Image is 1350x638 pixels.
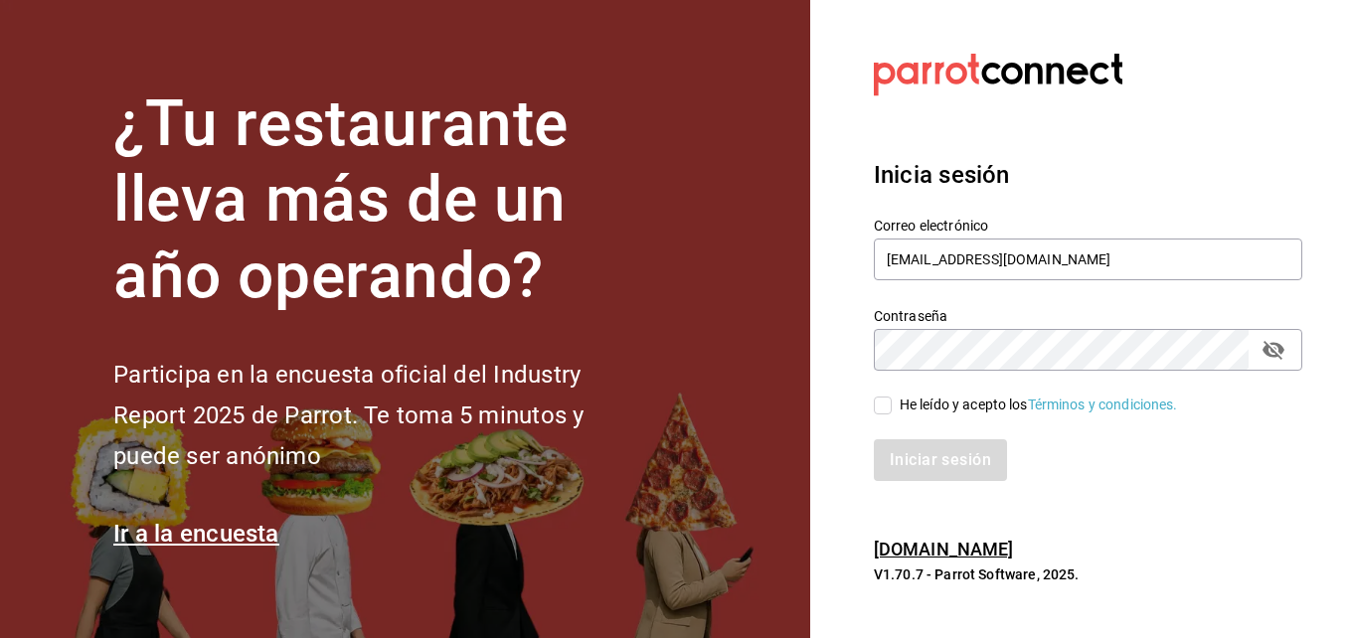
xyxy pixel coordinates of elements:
input: Ingresa tu correo electrónico [874,239,1302,280]
a: Ir a la encuesta [113,520,279,548]
button: passwordField [1257,333,1290,367]
h1: ¿Tu restaurante lleva más de un año operando? [113,86,650,315]
h3: Inicia sesión [874,157,1302,193]
h2: Participa en la encuesta oficial del Industry Report 2025 de Parrot. Te toma 5 minutos y puede se... [113,355,650,476]
a: [DOMAIN_NAME] [874,539,1014,559]
label: Correo electrónico [874,218,1302,232]
p: V1.70.7 - Parrot Software, 2025. [874,564,1302,584]
a: Términos y condiciones. [1028,397,1178,412]
div: He leído y acepto los [900,395,1178,415]
label: Contraseña [874,308,1302,322]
